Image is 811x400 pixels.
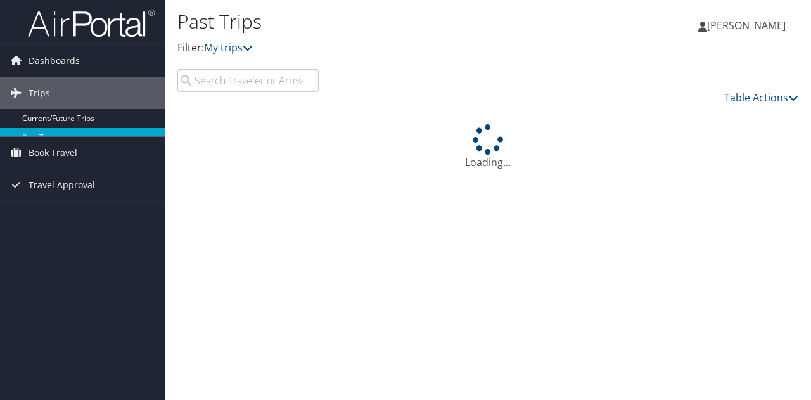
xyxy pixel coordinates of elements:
a: Table Actions [724,91,798,105]
img: airportal-logo.png [28,8,155,38]
h1: Past Trips [177,8,591,35]
span: Dashboards [29,45,80,77]
span: Travel Approval [29,169,95,201]
div: Loading... [177,124,798,170]
p: Filter: [177,40,591,56]
span: Trips [29,77,50,109]
span: [PERSON_NAME] [707,18,786,32]
a: My trips [204,41,253,55]
span: Book Travel [29,137,77,169]
input: Search Traveler or Arrival City [177,69,319,92]
a: [PERSON_NAME] [698,6,798,44]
